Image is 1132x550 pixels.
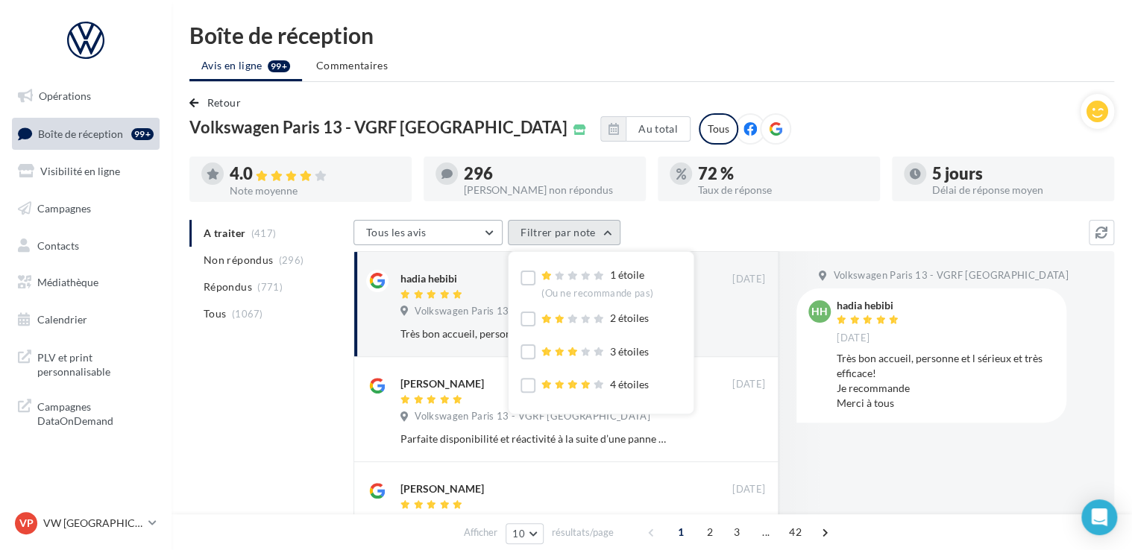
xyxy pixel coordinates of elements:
[37,276,98,288] span: Médiathèque
[37,396,154,429] span: Campagnes DataOnDemand
[415,410,650,423] span: Volkswagen Paris 13 - VGRF [GEOGRAPHIC_DATA]
[932,185,1102,195] div: Délai de réponse moyen
[37,313,87,326] span: Calendrier
[9,80,163,112] a: Opérations
[783,520,808,544] span: 42
[9,193,163,224] a: Campagnes
[512,528,525,540] span: 10
[131,128,154,140] div: 99+
[508,220,620,245] button: Filtrer par note
[37,238,79,251] span: Contacts
[40,165,120,177] span: Visibilité en ligne
[600,116,691,142] button: Au total
[279,254,304,266] span: (296)
[9,156,163,187] a: Visibilité en ligne
[732,273,765,286] span: [DATE]
[19,516,34,531] span: VP
[230,186,400,196] div: Note moyenne
[837,300,902,311] div: hadia hebibi
[754,520,778,544] span: ...
[189,24,1114,46] div: Boîte de réception
[230,165,400,183] div: 4.0
[837,332,870,345] span: [DATE]
[541,311,649,326] div: 2 étoiles
[9,304,163,335] a: Calendrier
[9,267,163,298] a: Médiathèque
[541,268,653,300] div: 1 étoile
[353,220,503,245] button: Tous les avis
[9,341,163,385] a: PLV et print personnalisable
[189,94,247,112] button: Retour
[837,351,1054,411] div: Très bon accueil, personne et l sérieux et très efficace! Je recommande Merci à tous
[932,165,1102,182] div: 5 jours
[541,377,649,393] div: 4 étoiles
[316,58,388,73] span: Commentaires
[257,281,283,293] span: (771)
[698,520,722,544] span: 2
[506,523,544,544] button: 10
[415,305,650,318] span: Volkswagen Paris 13 - VGRF [GEOGRAPHIC_DATA]
[626,116,691,142] button: Au total
[699,113,738,145] div: Tous
[9,230,163,262] a: Contacts
[552,525,614,540] span: résultats/page
[366,226,427,238] span: Tous les avis
[669,520,693,544] span: 1
[400,432,668,446] div: Parfaite disponibilité et réactivité à la suite d’une panne immobilisant mon véhicule. [GEOGRAPHI...
[400,481,484,496] div: [PERSON_NAME]
[43,516,142,531] p: VW [GEOGRAPHIC_DATA] 13
[725,520,749,544] span: 3
[833,269,1068,282] span: Volkswagen Paris 13 - VGRF [GEOGRAPHIC_DATA]
[232,308,263,320] span: (1067)
[1081,499,1117,535] div: Open Intercom Messenger
[207,96,241,109] span: Retour
[464,525,497,540] span: Afficher
[464,165,634,182] div: 296
[541,344,649,360] div: 3 étoiles
[732,483,765,496] span: [DATE]
[9,391,163,434] a: Campagnes DataOnDemand
[400,376,484,391] div: [PERSON_NAME]
[400,326,668,341] div: Très bon accueil, personne et l sérieux et très efficace! Je recommande Merci à tous
[204,253,273,268] span: Non répondus
[698,165,868,182] div: 72 %
[541,287,653,300] div: (Ou ne recommande pas)
[400,271,457,286] div: hadia hebibi
[732,378,765,391] span: [DATE]
[38,127,123,139] span: Boîte de réception
[464,185,634,195] div: [PERSON_NAME] non répondus
[9,118,163,150] a: Boîte de réception99+
[204,306,226,321] span: Tous
[204,279,252,294] span: Répondus
[37,347,154,379] span: PLV et print personnalisable
[37,202,91,215] span: Campagnes
[12,509,160,537] a: VP VW [GEOGRAPHIC_DATA] 13
[39,89,91,102] span: Opérations
[189,119,567,136] span: Volkswagen Paris 13 - VGRF [GEOGRAPHIC_DATA]
[811,304,828,319] span: hh
[698,185,868,195] div: Taux de réponse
